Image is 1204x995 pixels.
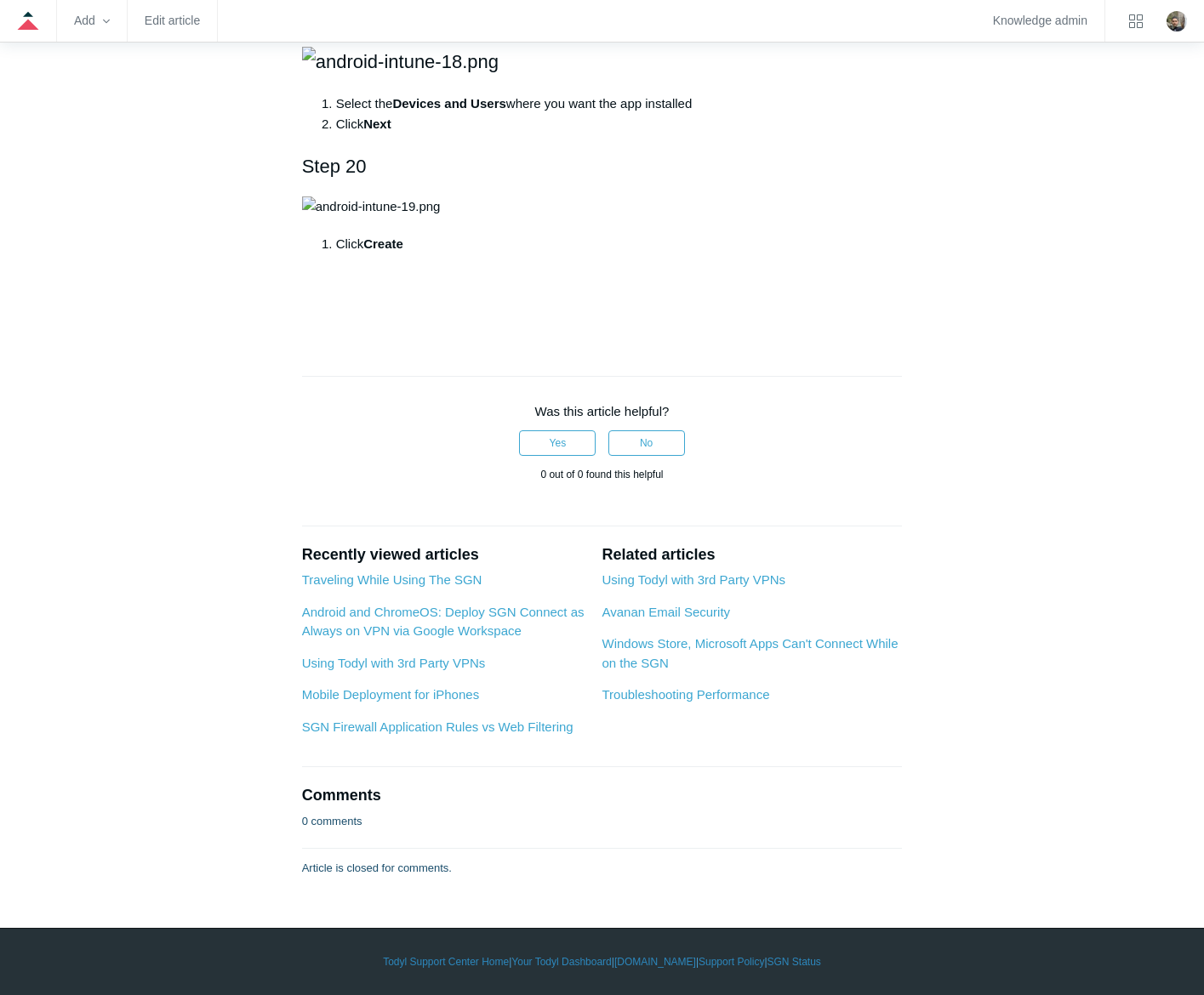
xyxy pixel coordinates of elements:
[392,96,505,111] strong: Devices and Users
[511,954,611,969] a: Your Todyl Dashboard
[302,860,452,877] p: Article is closed for comments.
[614,954,696,969] a: [DOMAIN_NAME]
[109,954,1096,969] div: | | | |
[602,605,730,619] a: Avanan Email Security
[302,196,441,217] img: android-intune-19.png
[302,543,585,566] h2: Recently viewed articles
[302,719,573,734] a: SGN Firewall Application Rules vs Web Filtering
[699,954,764,969] a: Support Policy
[302,687,479,702] a: Mobile Deployment for iPhones
[302,572,482,587] a: Traveling While Using The SGN
[302,151,903,181] h2: Step 20
[383,954,509,969] a: Todyl Support Center Home
[363,236,403,251] strong: Create
[608,430,685,456] button: This article was not helpful
[302,784,903,807] h2: Comments
[302,656,486,670] a: Using Todyl with 3rd Party VPNs
[336,94,903,114] li: Select the where you want the app installed
[535,404,670,418] span: Was this article helpful?
[1167,11,1187,31] img: user avatar
[336,114,903,134] li: Click
[1167,11,1187,31] zd-hc-trigger: Click your profile icon to open the profile menu
[302,47,499,77] img: android-intune-18.png
[767,954,821,969] a: SGN Status
[302,813,362,830] p: 0 comments
[602,543,902,566] h2: Related articles
[336,234,903,254] li: Click
[519,430,596,456] button: This article was helpful
[302,605,585,639] a: Android and ChromeOS: Deploy SGN Connect as Always on VPN via Google Workspace
[540,469,663,480] span: 0 out of 0 found this helpful
[602,636,898,670] a: Windows Store, Microsoft Apps Can't Connect While on the SGN
[74,16,110,26] zd-hc-trigger: Add
[993,16,1087,26] a: Knowledge admin
[145,16,200,26] a: Edit article
[363,117,391,131] strong: Next
[602,572,785,587] a: Using Todyl with 3rd Party VPNs
[602,687,769,702] a: Troubleshooting Performance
